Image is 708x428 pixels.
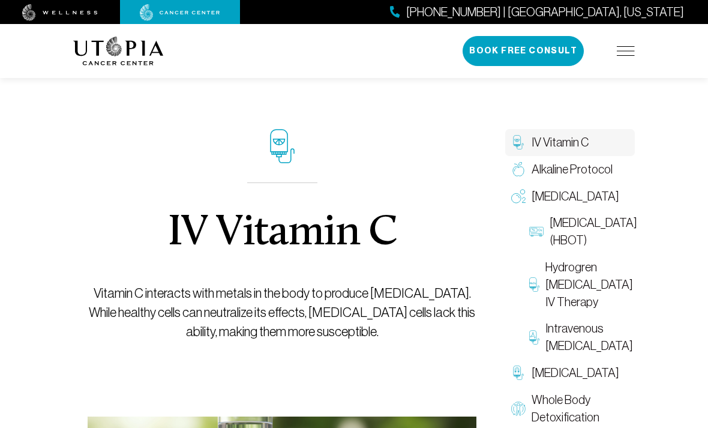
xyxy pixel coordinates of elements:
[505,129,635,156] a: IV Vitamin C
[270,129,295,163] img: icon
[511,189,526,203] img: Oxygen Therapy
[511,366,526,380] img: Chelation Therapy
[523,315,635,360] a: Intravenous [MEDICAL_DATA]
[617,46,635,56] img: icon-hamburger
[532,188,619,205] span: [MEDICAL_DATA]
[390,4,684,21] a: [PHONE_NUMBER] | [GEOGRAPHIC_DATA], [US_STATE]
[140,4,220,21] img: cancer center
[532,364,619,382] span: [MEDICAL_DATA]
[73,37,164,65] img: logo
[505,360,635,387] a: [MEDICAL_DATA]
[463,36,584,66] button: Book Free Consult
[532,134,589,151] span: IV Vitamin C
[532,391,629,426] span: Whole Body Detoxification
[511,402,526,416] img: Whole Body Detoxification
[167,212,397,255] h1: IV Vitamin C
[406,4,684,21] span: [PHONE_NUMBER] | [GEOGRAPHIC_DATA], [US_STATE]
[529,330,539,345] img: Intravenous Ozone Therapy
[532,161,613,178] span: Alkaline Protocol
[505,183,635,210] a: [MEDICAL_DATA]
[523,254,635,315] a: Hydrogren [MEDICAL_DATA] IV Therapy
[511,135,526,149] img: IV Vitamin C
[88,284,476,342] p: Vitamin C interacts with metals in the body to produce [MEDICAL_DATA]. While healthy cells can ne...
[529,225,544,239] img: Hyperbaric Oxygen Therapy (HBOT)
[22,4,98,21] img: wellness
[505,156,635,183] a: Alkaline Protocol
[550,214,637,249] span: [MEDICAL_DATA] (HBOT)
[511,162,526,176] img: Alkaline Protocol
[545,259,633,310] span: Hydrogren [MEDICAL_DATA] IV Therapy
[523,209,635,254] a: [MEDICAL_DATA] (HBOT)
[529,277,539,292] img: Hydrogren Peroxide IV Therapy
[545,320,633,355] span: Intravenous [MEDICAL_DATA]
